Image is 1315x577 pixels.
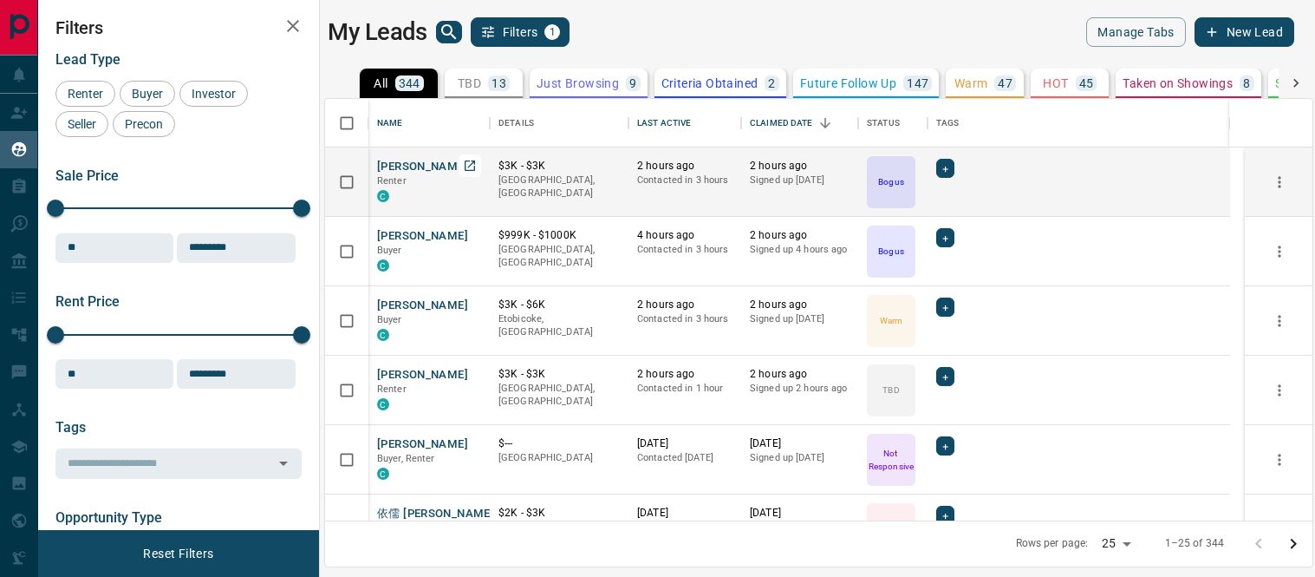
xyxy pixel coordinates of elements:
p: 8 [1243,77,1250,89]
p: [GEOGRAPHIC_DATA], [GEOGRAPHIC_DATA] [498,521,620,547]
p: Taken on Showings [1123,77,1233,89]
p: $--- [498,436,620,451]
p: $3K - $6K [498,298,620,312]
div: + [936,436,954,456]
p: TBD [882,384,899,397]
p: 13 [491,77,506,89]
span: + [942,298,948,316]
span: Investor [186,87,242,101]
span: + [942,368,948,385]
p: Signed up [DATE] [750,312,850,326]
span: Renter [62,87,109,101]
p: Criteria Obtained [661,77,758,89]
p: Not Responsive [869,447,914,473]
p: [DATE] [637,506,732,521]
span: Lead Type [55,51,120,68]
p: Contacted in 3 hours [637,312,732,326]
span: Opportunity Type [55,509,162,526]
h2: Filters [55,17,302,38]
div: Seller [55,111,108,137]
button: [PERSON_NAME] [377,159,468,175]
p: [GEOGRAPHIC_DATA], [GEOGRAPHIC_DATA] [498,382,620,409]
span: Buyer, Renter [377,453,435,464]
p: 9 [629,77,636,89]
p: [DATE] [637,436,732,451]
div: Details [490,99,628,148]
p: 47 [998,77,1012,89]
p: [GEOGRAPHIC_DATA], [GEOGRAPHIC_DATA] [498,174,620,200]
button: Filters1 [471,17,570,47]
div: Last Active [637,99,691,148]
span: + [942,507,948,524]
button: more [1266,308,1292,334]
button: [PERSON_NAME] [377,228,468,245]
p: [GEOGRAPHIC_DATA] [498,451,620,465]
div: + [936,298,954,317]
div: + [936,506,954,525]
button: more [1266,447,1292,473]
p: 2 hours ago [750,159,850,174]
p: 2 hours ago [750,367,850,382]
div: + [936,367,954,386]
p: [DATE] [750,506,850,521]
span: Buyer [126,87,169,101]
p: Bogus [878,175,903,188]
button: more [1266,516,1292,542]
span: Rent Price [55,293,120,310]
span: Tags [55,419,86,436]
span: Precon [119,117,169,131]
button: more [1266,239,1292,265]
button: search button [436,21,462,43]
a: Open in New Tab [459,154,481,177]
p: 2 hours ago [637,298,732,312]
div: Renter [55,81,115,107]
p: All [374,77,387,89]
span: Buyer [377,314,402,325]
div: Buyer [120,81,175,107]
div: Name [377,99,403,148]
p: Signed up 2 hours ago [750,382,850,396]
p: TBD [458,77,481,89]
div: Details [498,99,534,148]
div: Claimed Date [750,99,813,148]
button: Go to next page [1276,527,1311,561]
p: Future Follow Up [800,77,896,89]
span: + [942,437,948,455]
button: [PERSON_NAME] [377,298,468,314]
p: Contacted in 1 hour [637,382,732,396]
div: condos.ca [377,259,389,272]
p: Rows per page: [1016,536,1089,551]
p: 2 hours ago [750,298,850,312]
button: [PERSON_NAME] [377,367,468,384]
span: Seller [62,117,102,131]
p: 4 hours ago [637,228,732,243]
p: Signed up 4 hours ago [750,243,850,257]
div: condos.ca [377,190,389,202]
div: Last Active [628,99,741,148]
p: 45 [1079,77,1094,89]
p: [GEOGRAPHIC_DATA], [GEOGRAPHIC_DATA] [498,243,620,270]
button: Sort [813,111,837,135]
p: Just Browsing [537,77,619,89]
p: 344 [399,77,420,89]
button: Manage Tabs [1086,17,1185,47]
p: $3K - $3K [498,367,620,382]
p: 2 hours ago [637,367,732,382]
p: $3K - $3K [498,159,620,174]
p: Warm [954,77,988,89]
div: Tags [928,99,1230,148]
button: 依儒 [PERSON_NAME] [377,506,494,522]
div: 25 [1095,531,1136,556]
button: more [1266,377,1292,403]
div: condos.ca [377,468,389,480]
span: Renter [377,175,407,187]
button: Reset Filters [132,539,225,568]
p: 1–25 of 344 [1165,536,1224,551]
div: condos.ca [377,398,389,410]
button: Open [271,451,296,475]
button: [PERSON_NAME] [377,436,468,453]
p: Warm [880,314,902,327]
div: Name [368,99,490,148]
p: [DATE] [750,436,850,451]
div: Precon [113,111,175,137]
